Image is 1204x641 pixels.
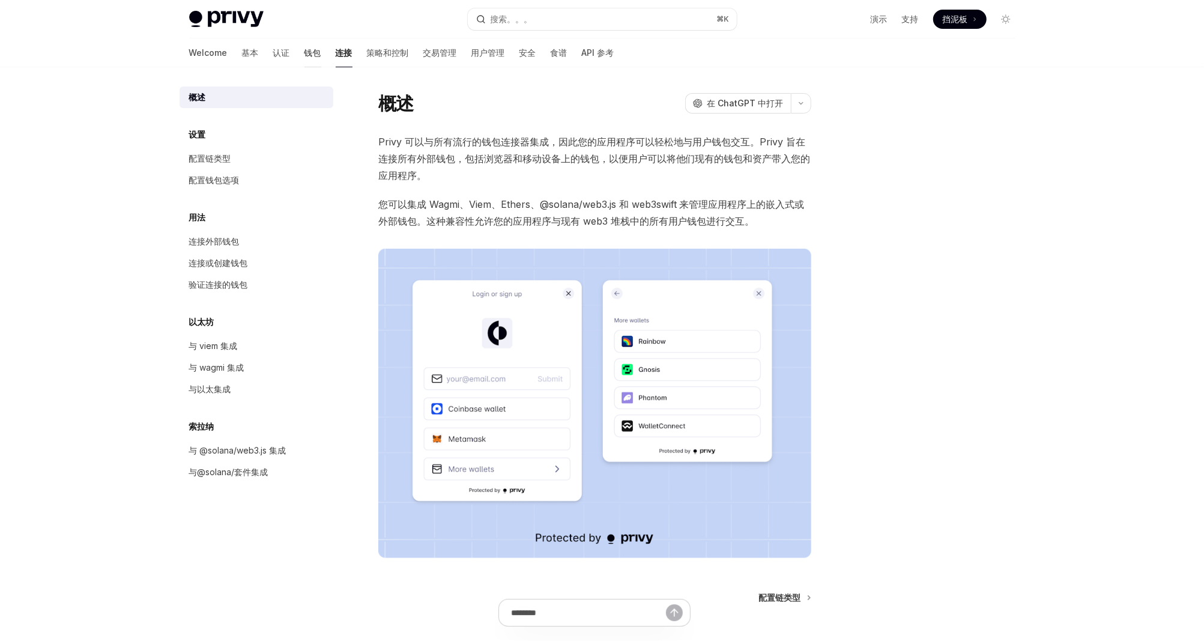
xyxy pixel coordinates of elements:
[423,38,457,67] a: 交易管理
[582,47,614,59] font: API 参考
[189,127,206,142] h5: 设置
[189,443,286,458] div: 与 @solana/web3.js 集成
[336,47,352,59] font: 连接
[304,38,321,67] a: 钱包
[189,382,231,396] div: 与以太集成
[378,133,811,184] span: Privy 可以与所有流行的钱包连接器集成，因此您的应用程序可以轻松地与用户钱包交互。Privy 旨在连接所有外部钱包，包括浏览器和移动设备上的钱包，以便用户可以将他们现有的钱包和资产带入您的应...
[759,592,810,604] a: 配置链类型
[996,10,1015,29] button: 切换深色模式
[189,151,231,166] div: 配置链类型
[336,38,352,67] a: 连接
[180,378,333,400] a: 与以太集成
[491,12,533,26] div: 搜索。。。
[189,339,238,353] div: 与 viem 集成
[180,461,333,483] a: 与@solana/套件集成
[180,87,333,108] a: 概述
[189,234,240,249] div: 连接外部钱包
[471,38,505,67] a: 用户管理
[189,173,240,187] div: 配置钱包选项
[189,47,228,59] font: Welcome
[519,38,536,67] a: 安全
[189,210,206,225] h5: 用法
[180,169,333,191] a: 配置钱包选项
[685,93,791,114] button: 在 ChatGPT 中打开
[717,14,730,24] span: ⌘ K
[189,360,244,375] div: 与 wagmi 集成
[666,604,683,621] button: 发送消息
[189,419,214,434] h5: 索拉纳
[189,278,248,292] div: 验证连接的钱包
[943,13,968,25] span: 挡泥板
[180,335,333,357] a: 与 viem 集成
[759,592,801,604] span: 配置链类型
[273,38,290,67] a: 认证
[180,440,333,461] a: 与 @solana/web3.js 集成
[933,10,987,29] a: 挡泥板
[378,93,414,114] h1: 概述
[189,11,264,28] img: 灯光标志
[902,13,919,25] a: 支持
[273,47,290,59] font: 认证
[189,38,228,67] a: Welcome
[189,256,248,270] div: 连接或创建钱包
[519,47,536,59] font: 安全
[180,148,333,169] a: 配置链类型
[180,357,333,378] a: 与 wagmi 集成
[582,38,614,67] a: API 参考
[378,249,811,558] img: 连接器3
[367,38,409,67] a: 策略和控制
[242,47,259,59] font: 基本
[468,8,737,30] button: 搜索。。。⌘K
[180,252,333,274] a: 连接或创建钱包
[423,47,457,59] font: 交易管理
[180,231,333,252] a: 连接外部钱包
[180,274,333,296] a: 验证连接的钱包
[189,465,268,479] div: 与@solana/套件集成
[378,196,811,229] span: 您可以集成 Wagmi、Viem、Ethers、@solana/web3.js 和 web3swift 来管理应用程序上的嵌入式或外部钱包。这种兼容性允许您的应用程序与现有 web3 堆栈中的所...
[189,90,206,105] div: 概述
[189,315,214,329] h5: 以太坊
[367,47,409,59] font: 策略和控制
[871,13,888,25] a: 演示
[304,47,321,59] font: 钱包
[242,38,259,67] a: 基本
[551,47,567,59] font: 食谱
[707,97,784,109] span: 在 ChatGPT 中打开
[551,38,567,67] a: 食谱
[471,47,505,59] font: 用户管理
